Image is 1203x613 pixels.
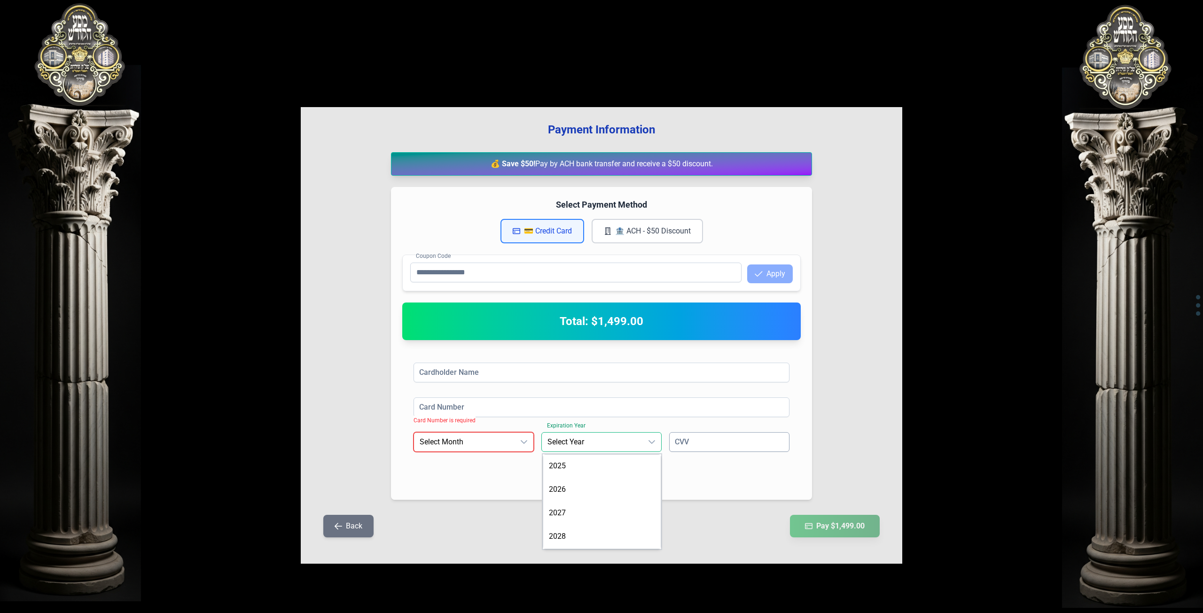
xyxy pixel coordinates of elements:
[414,417,476,424] span: Card Number is required
[323,515,374,537] button: Back
[402,198,801,211] h4: Select Payment Method
[549,508,566,517] span: 2027
[543,504,659,522] li: 2027
[543,527,659,546] li: 2028
[500,219,584,243] button: 💳 Credit Card
[414,433,515,451] span: Select Month
[549,532,566,541] span: 2028
[790,515,880,537] button: Pay $1,499.00
[642,433,661,451] div: dropdown trigger
[543,480,659,499] li: 2026
[391,152,812,176] div: Pay by ACH bank transfer and receive a $50 discount.
[542,433,642,451] span: Select Year
[549,461,566,470] span: 2025
[747,264,793,283] button: Apply
[592,219,703,243] button: 🏦 ACH - $50 Discount
[549,485,566,494] span: 2026
[515,433,533,451] div: dropdown trigger
[491,159,535,168] strong: 💰 Save $50!
[414,314,789,329] h2: Total: $1,499.00
[316,122,887,137] h3: Payment Information
[543,457,659,475] li: 2025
